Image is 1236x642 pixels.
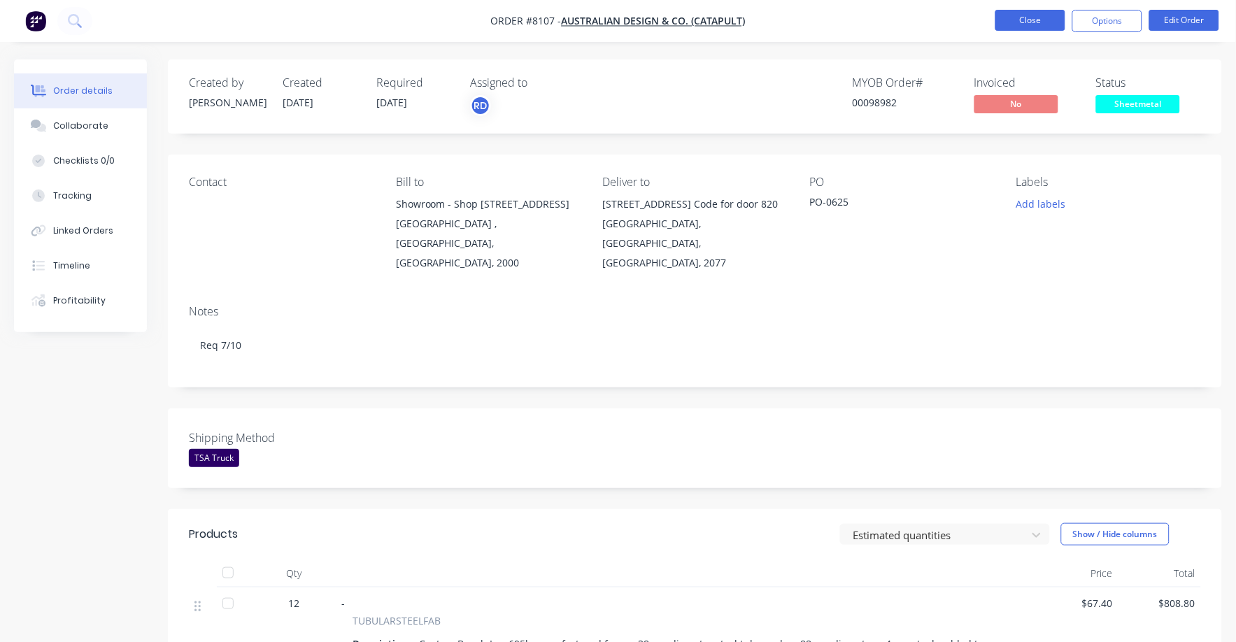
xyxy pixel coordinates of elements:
[376,96,407,109] span: [DATE]
[396,176,581,189] div: Bill to
[1016,176,1201,189] div: Labels
[53,224,113,237] div: Linked Orders
[603,176,788,189] div: Deliver to
[53,294,106,307] div: Profitability
[1096,95,1180,113] span: Sheetmetal
[396,194,581,214] div: Showroom - Shop [STREET_ADDRESS]
[974,95,1058,113] span: No
[1061,523,1170,545] button: Show / Hide columns
[283,76,360,90] div: Created
[25,10,46,31] img: Factory
[974,76,1079,90] div: Invoiced
[603,194,788,273] div: [STREET_ADDRESS] Code for door 820[GEOGRAPHIC_DATA], [GEOGRAPHIC_DATA], [GEOGRAPHIC_DATA], 2077
[1149,10,1219,31] button: Edit Order
[14,178,147,213] button: Tracking
[1096,76,1201,90] div: Status
[396,214,581,273] div: [GEOGRAPHIC_DATA] , [GEOGRAPHIC_DATA], [GEOGRAPHIC_DATA], 2000
[14,213,147,248] button: Linked Orders
[562,15,746,28] a: Australian Design & Co. (Catapult)
[189,324,1201,366] div: Req 7/10
[189,95,266,110] div: [PERSON_NAME]
[288,596,299,611] span: 12
[53,85,113,97] div: Order details
[1041,596,1113,611] span: $67.40
[1072,10,1142,32] button: Options
[189,526,238,543] div: Products
[809,176,994,189] div: PO
[353,613,441,628] span: TUBULARSTEELFAB
[1124,596,1196,611] span: $808.80
[14,143,147,178] button: Checklists 0/0
[376,76,453,90] div: Required
[853,95,958,110] div: 00098982
[14,73,147,108] button: Order details
[14,283,147,318] button: Profitability
[995,10,1065,31] button: Close
[14,108,147,143] button: Collaborate
[603,214,788,273] div: [GEOGRAPHIC_DATA], [GEOGRAPHIC_DATA], [GEOGRAPHIC_DATA], 2077
[53,155,115,167] div: Checklists 0/0
[14,248,147,283] button: Timeline
[809,194,984,214] div: PO-0625
[252,559,336,587] div: Qty
[189,429,364,446] label: Shipping Method
[53,190,92,202] div: Tracking
[189,76,266,90] div: Created by
[396,194,581,273] div: Showroom - Shop [STREET_ADDRESS][GEOGRAPHIC_DATA] , [GEOGRAPHIC_DATA], [GEOGRAPHIC_DATA], 2000
[341,597,345,610] span: -
[491,15,562,28] span: Order #8107 -
[53,259,90,272] div: Timeline
[1096,95,1180,116] button: Sheetmetal
[470,76,610,90] div: Assigned to
[53,120,108,132] div: Collaborate
[470,95,491,116] button: RD
[853,76,958,90] div: MYOB Order #
[189,449,239,467] div: TSA Truck
[283,96,313,109] span: [DATE]
[1009,194,1073,213] button: Add labels
[1118,559,1202,587] div: Total
[603,194,788,214] div: [STREET_ADDRESS] Code for door 820
[189,305,1201,318] div: Notes
[189,176,374,189] div: Contact
[1035,559,1118,587] div: Price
